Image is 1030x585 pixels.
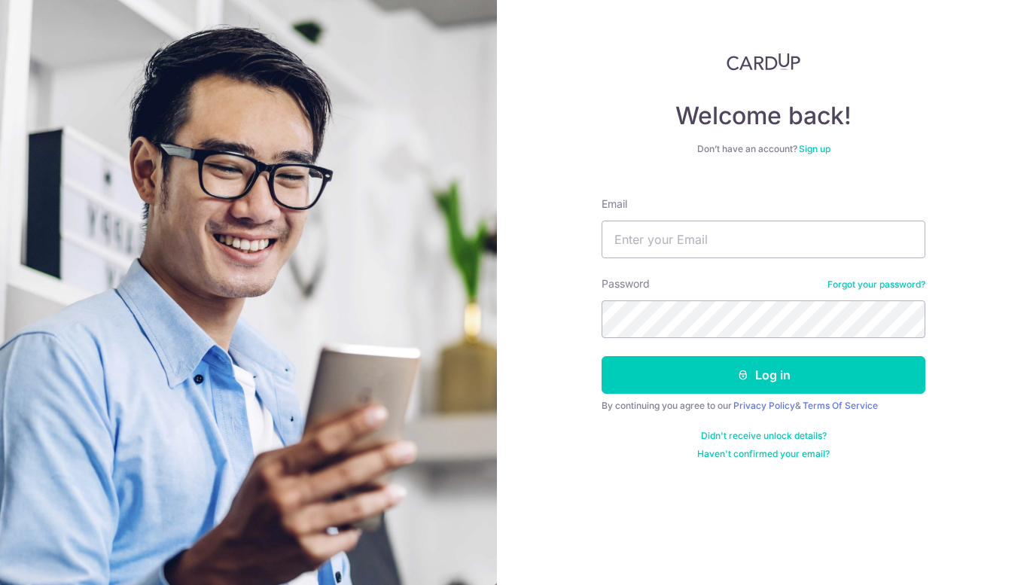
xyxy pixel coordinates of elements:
a: Privacy Policy [733,400,795,411]
label: Email [602,197,627,212]
a: Sign up [799,143,830,154]
a: Haven't confirmed your email? [697,448,830,460]
h4: Welcome back! [602,101,925,131]
img: CardUp Logo [727,53,800,71]
div: Don’t have an account? [602,143,925,155]
div: By continuing you agree to our & [602,400,925,412]
input: Enter your Email [602,221,925,258]
button: Log in [602,356,925,394]
label: Password [602,276,650,291]
a: Terms Of Service [803,400,878,411]
a: Didn't receive unlock details? [701,430,827,442]
a: Forgot your password? [827,279,925,291]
